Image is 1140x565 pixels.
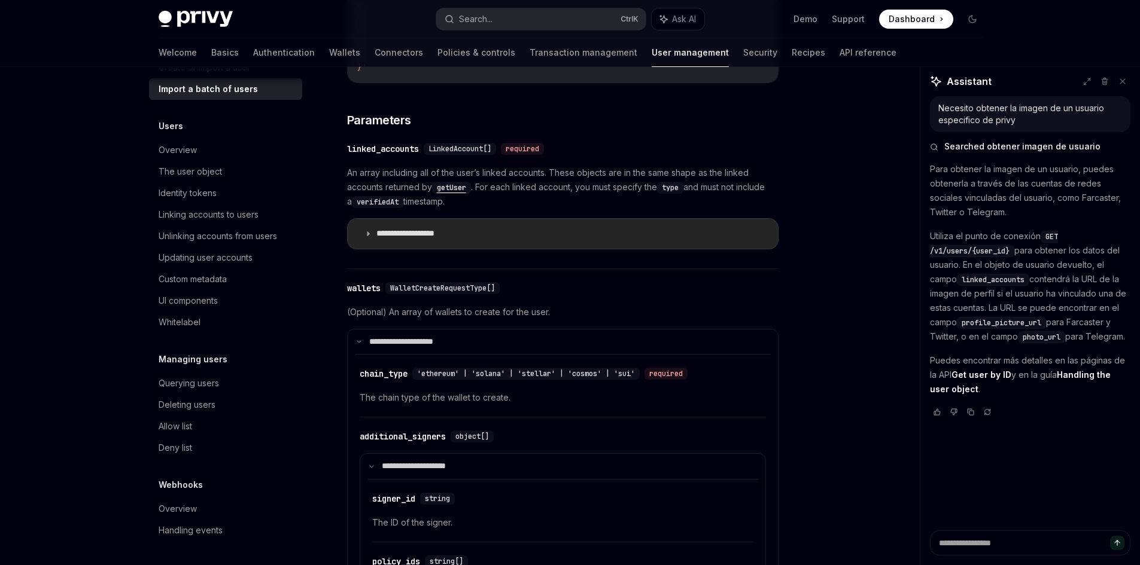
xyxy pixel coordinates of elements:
a: Identity tokens [149,182,302,204]
span: string [425,494,450,503]
a: Deny list [149,437,302,459]
div: Deleting users [159,398,215,412]
a: API reference [840,38,896,67]
button: Send message [1110,536,1124,550]
a: Import a batch of users [149,78,302,100]
a: Transaction management [530,38,637,67]
div: Identity tokens [159,186,217,200]
button: Searched obtener imagen de usuario [930,141,1130,152]
div: Linking accounts to users [159,207,259,222]
span: profile_picture_url [962,318,1041,328]
a: The user object [149,161,302,182]
a: Linking accounts to users [149,204,302,225]
a: Allow list [149,416,302,437]
div: Necesito obtener la imagen de un usuario especifico de privy [938,102,1122,126]
span: object[] [455,432,489,441]
div: linked_accounts [347,143,419,155]
span: Ask AI [672,13,696,25]
div: Handling events [159,523,223,537]
a: Connectors [375,38,423,67]
p: Para obtener la imagen de un usuario, puedes obtenerla a través de las cuentas de redes sociales ... [930,162,1130,219]
div: chain_type [360,368,408,380]
h5: Users [159,119,183,133]
button: Ask AI [652,8,704,30]
a: Security [743,38,777,67]
span: photo_url [1023,332,1060,342]
span: (Optional) An array of wallets to create for the user. [347,305,779,319]
a: Recipes [792,38,825,67]
div: Whitelabel [159,315,200,329]
div: Import a batch of users [159,82,258,96]
a: Overview [149,498,302,520]
span: Parameters [347,112,411,129]
code: type [657,182,683,194]
code: getUser [432,182,471,194]
a: Handling the user object [930,369,1111,395]
a: Querying users [149,372,302,394]
button: Toggle dark mode [963,10,982,29]
a: Policies & controls [437,38,515,67]
span: An array including all of the user’s linked accounts. These objects are in the same shape as the ... [347,166,779,209]
span: linked_accounts [962,275,1025,285]
button: Search...CtrlK [436,8,646,30]
span: LinkedAccount[] [428,144,491,154]
a: UI components [149,290,302,311]
span: Assistant [947,74,992,88]
div: Allow list [159,419,192,433]
a: Unlinking accounts from users [149,225,302,247]
a: Welcome [159,38,197,67]
a: Get user by ID [951,369,1011,380]
div: Overview [159,502,197,516]
a: Updating user accounts [149,247,302,268]
h5: Managing users [159,352,227,367]
div: additional_signers [360,430,446,442]
div: Querying users [159,376,219,390]
span: Ctrl K [621,14,639,24]
a: Demo [794,13,817,25]
a: User management [652,38,729,67]
div: wallets [347,282,381,294]
div: Search... [459,12,493,26]
div: The user object [159,164,222,179]
span: GET /v1/users/{user_id} [930,232,1058,256]
span: 'ethereum' | 'solana' | 'stellar' | 'cosmos' | 'sui' [417,369,635,378]
textarea: To enrich screen reader interactions, please activate Accessibility in Grammarly extension settings [930,530,1130,555]
span: The chain type of the wallet to create. [360,390,766,405]
div: signer_id [372,493,415,505]
a: getUser [432,182,471,192]
span: }' [357,62,367,72]
div: UI components [159,294,218,308]
a: Wallets [329,38,360,67]
a: Deleting users [149,394,302,416]
span: The ID of the signer. [372,515,753,530]
span: Searched obtener imagen de usuario [944,141,1101,152]
div: Unlinking accounts from users [159,229,277,243]
a: Custom metadata [149,268,302,290]
p: Utiliza el punto de conexión para obtener los datos del usuario. En el objeto de usuario devuelto... [930,229,1130,344]
div: Custom metadata [159,272,227,286]
a: Whitelabel [149,311,302,333]
span: Dashboard [889,13,935,25]
div: required [645,368,688,380]
p: Puedes encontrar más detalles en las páginas de la API y en la guía . [930,353,1130,396]
a: Overview [149,139,302,161]
a: Authentication [253,38,315,67]
img: dark logo [159,11,233,28]
a: Handling events [149,520,302,541]
div: Deny list [159,441,192,455]
a: Dashboard [879,10,953,29]
h5: Webhooks [159,478,203,492]
a: Support [832,13,865,25]
a: Basics [211,38,239,67]
div: required [501,143,544,155]
div: Updating user accounts [159,251,253,265]
span: WalletCreateRequestType[] [390,283,495,293]
code: verifiedAt [352,196,403,208]
div: Overview [159,143,197,157]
